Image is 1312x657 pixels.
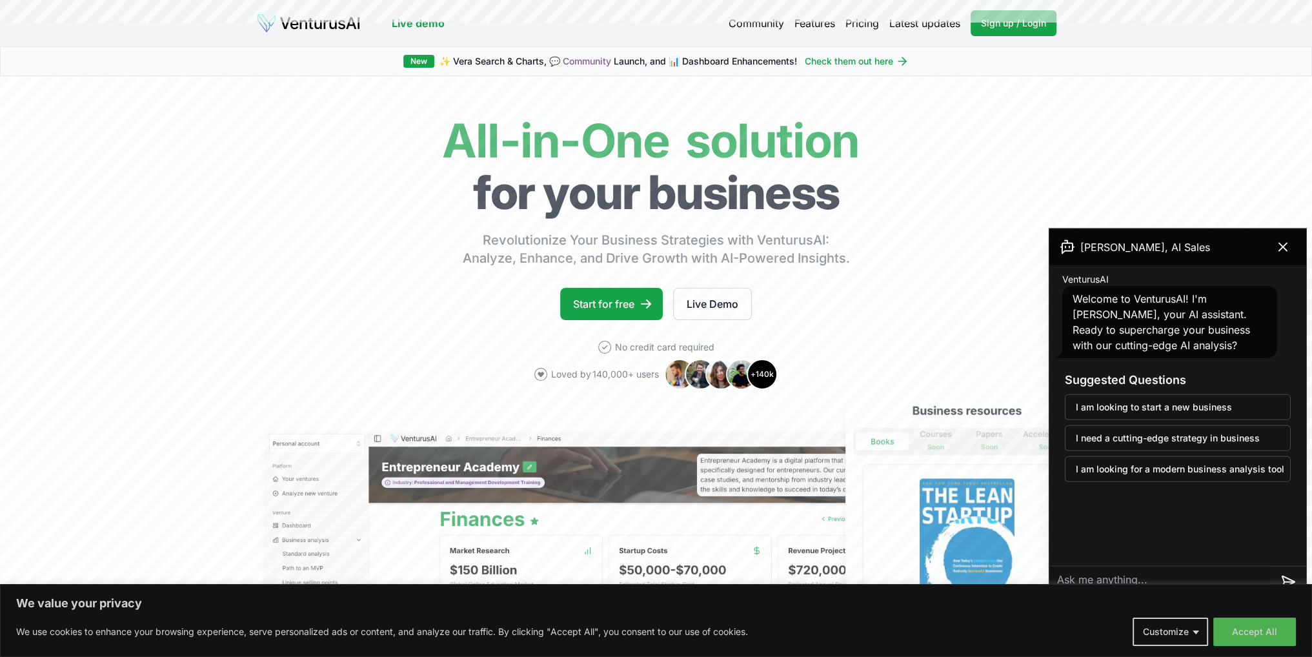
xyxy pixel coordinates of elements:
span: Welcome to VenturusAI! I'm [PERSON_NAME], your AI assistant. Ready to supercharge your business w... [1073,292,1250,352]
a: Community [729,15,784,31]
p: We value your privacy [16,596,1296,611]
h3: Suggested Questions [1065,371,1291,389]
a: Community [563,56,611,66]
img: Avatar 1 [664,359,695,390]
a: Live Demo [673,288,752,320]
a: Sign up / Login [971,10,1056,36]
button: I need a cutting-edge strategy in business [1065,425,1291,451]
span: ✨ Vera Search & Charts, 💬 Launch, and 📊 Dashboard Enhancements! [439,55,797,68]
span: [PERSON_NAME], AI Sales [1080,239,1210,255]
span: Sign up / Login [981,17,1046,30]
img: logo [256,13,361,34]
a: Check them out here [805,55,909,68]
a: Pricing [845,15,879,31]
div: New [403,55,434,68]
a: Features [794,15,835,31]
span: VenturusAI [1062,273,1109,286]
button: Customize [1133,618,1208,646]
img: Avatar 2 [685,359,716,390]
button: Accept All [1213,618,1296,646]
img: Avatar 4 [726,359,757,390]
a: Live demo [392,15,445,31]
img: Avatar 3 [705,359,736,390]
button: I am looking for a modern business analysis tool [1065,456,1291,482]
p: We use cookies to enhance your browsing experience, serve personalized ads or content, and analyz... [16,624,748,640]
a: Start for free [560,288,663,320]
button: I am looking to start a new business [1065,394,1291,420]
a: Latest updates [889,15,960,31]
